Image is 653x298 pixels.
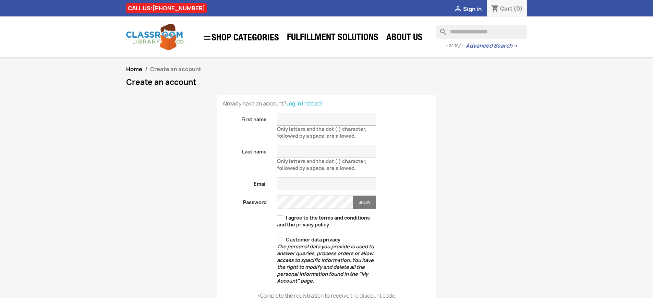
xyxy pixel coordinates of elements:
img: Classroom Library Company [126,24,184,50]
a: Fulfillment Solutions [283,32,382,45]
em: The personal data you provide is used to answer queries, process orders or allow access to specif... [277,243,374,284]
span: - or try - [446,42,466,49]
a:  Sign in [454,5,482,13]
label: Customer data privacy [277,236,376,284]
a: [PHONE_NUMBER] [153,4,205,12]
a: SHOP CATEGORIES [200,30,282,46]
a: Advanced Search→ [466,42,518,49]
input: Password input [277,196,353,209]
i: search [436,25,445,33]
label: Last name [217,145,272,155]
span: Cart [500,5,512,12]
button: Show [353,196,376,209]
a: Home [126,65,142,73]
label: Email [217,177,272,187]
div: CALL US: [126,3,207,13]
a: Log in instead! [286,100,323,107]
span: Sign in [463,5,482,13]
span: Only letters and the dot (.) character, followed by a space, are allowed. [277,123,366,139]
i: shopping_cart [491,5,499,13]
label: I agree to the terms and conditions and the privacy policy [277,214,376,228]
h1: Create an account [126,78,527,86]
p: Already have an account? [222,100,431,107]
label: Password [217,196,272,206]
input: Search [436,25,527,39]
i:  [454,5,462,13]
span: Create an account [150,65,201,73]
span: → [512,42,518,49]
span: Only letters and the dot (.) character, followed by a space, are allowed. [277,155,366,171]
a: About Us [383,32,426,45]
label: First name [217,113,272,123]
span: (0) [513,5,523,12]
i:  [203,34,211,42]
